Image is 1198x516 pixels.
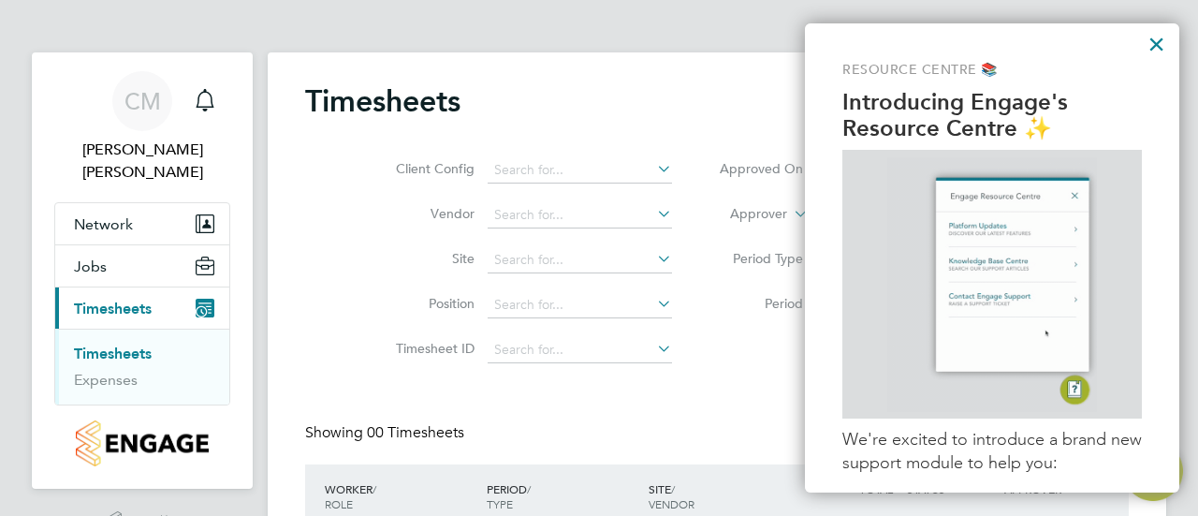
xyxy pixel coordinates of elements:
label: Period [719,295,803,312]
span: TYPE [487,496,513,511]
img: GIF of Resource Centre being opened [887,157,1097,411]
label: Client Config [390,160,475,177]
p: Resource Centre 📚 [842,61,1142,80]
span: Jobs [74,258,107,275]
button: Close [1147,29,1165,59]
div: Showing [305,423,468,443]
span: Network [74,215,133,233]
span: / [527,481,531,496]
a: Go to account details [54,71,230,184]
label: Position [390,295,475,312]
span: VENDOR [649,496,694,511]
p: We're excited to introduce a brand new support module to help you: [842,428,1142,475]
label: Site [390,250,475,267]
input: Search for... [488,202,672,229]
p: Resource Centre ✨ [842,115,1142,142]
label: Approved On [719,160,803,177]
a: Expenses [74,371,138,389]
label: Vendor [390,205,475,222]
label: Approver [703,205,787,224]
img: countryside-properties-logo-retina.png [76,420,208,466]
span: Connor Mills [54,139,230,184]
h2: Timesheets [305,82,460,120]
label: Period Type [719,250,803,267]
span: / [373,481,376,496]
a: Go to home page [54,420,230,466]
span: / [671,481,675,496]
span: CM [124,89,161,113]
span: Timesheets [74,300,152,317]
input: Search for... [488,157,672,184]
a: Timesheets [74,345,152,362]
input: Search for... [488,247,672,273]
label: Timesheet ID [390,340,475,357]
span: ROLE [325,496,353,511]
input: Search for... [488,292,672,318]
span: 00 Timesheets [367,423,464,442]
nav: Main navigation [32,52,253,489]
input: Search for... [488,337,672,363]
p: Introducing Engage's [842,89,1142,116]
